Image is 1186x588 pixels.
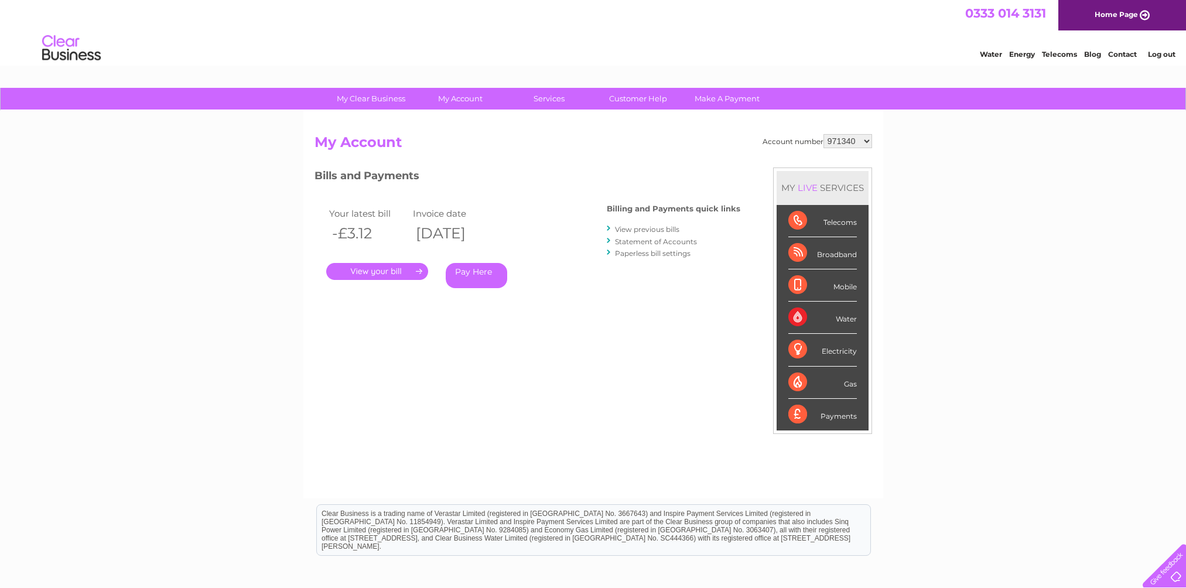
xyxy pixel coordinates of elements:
[679,88,775,110] a: Make A Payment
[788,237,857,269] div: Broadband
[501,88,597,110] a: Services
[788,367,857,399] div: Gas
[326,221,411,245] th: -£3.12
[615,237,697,246] a: Statement of Accounts
[795,182,820,193] div: LIVE
[412,88,508,110] a: My Account
[590,88,686,110] a: Customer Help
[788,205,857,237] div: Telecoms
[777,171,869,204] div: MY SERVICES
[326,206,411,221] td: Your latest bill
[1084,50,1101,59] a: Blog
[1108,50,1137,59] a: Contact
[42,30,101,66] img: logo.png
[326,263,428,280] a: .
[446,263,507,288] a: Pay Here
[315,134,872,156] h2: My Account
[788,269,857,302] div: Mobile
[615,249,691,258] a: Paperless bill settings
[965,6,1046,20] a: 0333 014 3131
[615,225,679,234] a: View previous bills
[317,6,870,57] div: Clear Business is a trading name of Verastar Limited (registered in [GEOGRAPHIC_DATA] No. 3667643...
[410,221,494,245] th: [DATE]
[1009,50,1035,59] a: Energy
[763,134,872,148] div: Account number
[1042,50,1077,59] a: Telecoms
[410,206,494,221] td: Invoice date
[980,50,1002,59] a: Water
[1148,50,1175,59] a: Log out
[788,399,857,430] div: Payments
[607,204,740,213] h4: Billing and Payments quick links
[323,88,419,110] a: My Clear Business
[788,302,857,334] div: Water
[315,167,740,188] h3: Bills and Payments
[788,334,857,366] div: Electricity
